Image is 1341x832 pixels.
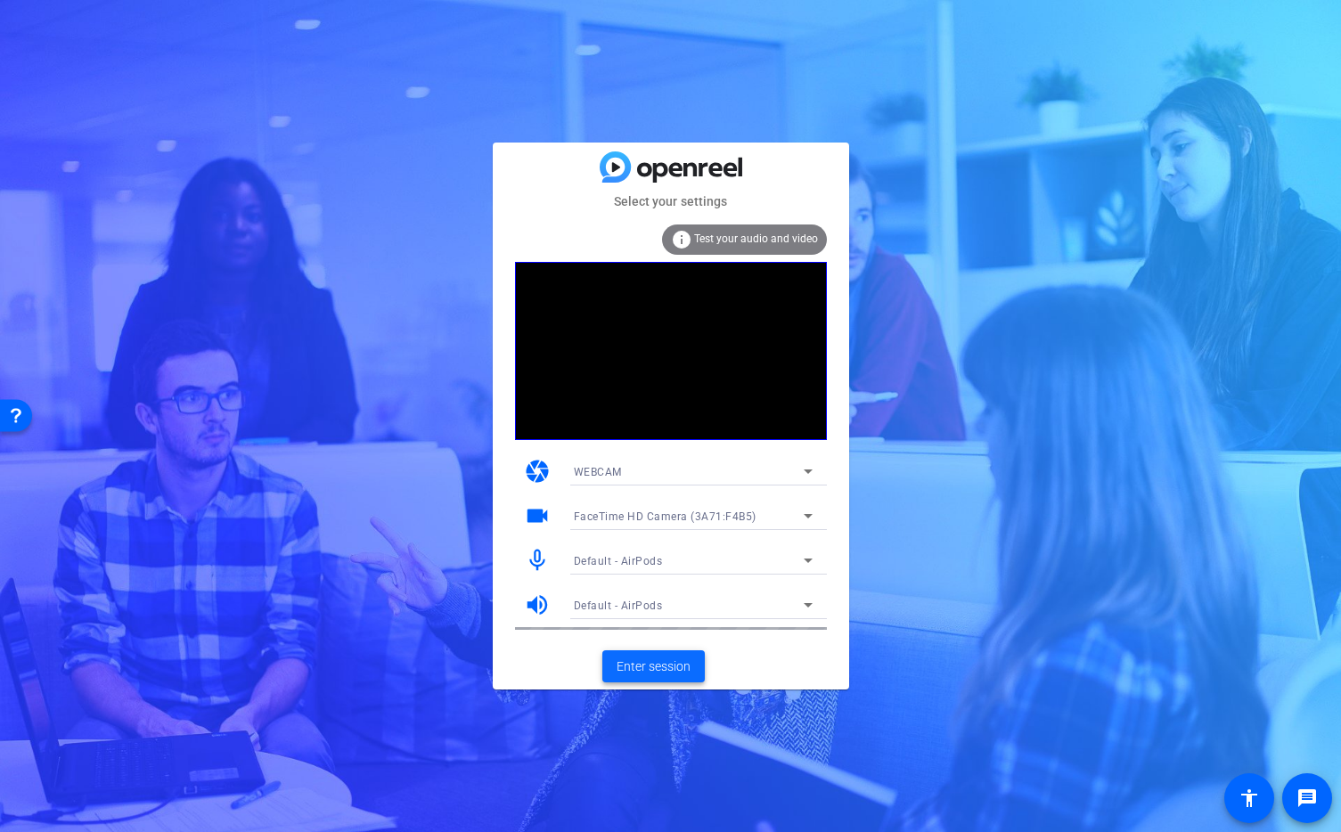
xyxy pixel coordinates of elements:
span: FaceTime HD Camera (3A71:F4B5) [574,510,756,523]
button: Enter session [602,650,705,682]
mat-icon: videocam [524,502,551,529]
span: WEBCAM [574,466,622,478]
img: blue-gradient.svg [600,151,742,183]
mat-icon: info [671,229,692,250]
mat-icon: mic_none [524,547,551,574]
span: Test your audio and video [694,232,818,245]
mat-icon: message [1296,787,1318,809]
mat-icon: accessibility [1239,787,1260,809]
span: Default - AirPods [574,555,663,567]
mat-icon: volume_up [524,591,551,618]
mat-icon: camera [524,458,551,485]
span: Enter session [617,657,691,676]
mat-card-subtitle: Select your settings [493,192,849,211]
span: Default - AirPods [574,600,663,612]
